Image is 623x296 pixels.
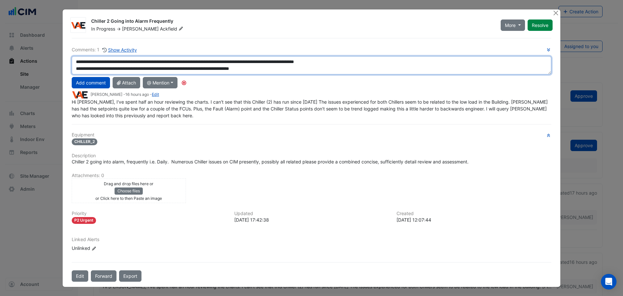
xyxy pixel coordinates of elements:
[115,187,143,195] button: Choose files
[152,92,159,97] a: Edit
[113,77,140,88] button: Attach
[72,153,551,159] h6: Description
[125,92,149,97] span: 2025-08-25 17:42:38
[72,138,97,145] span: CHILLER_2
[122,26,159,32] span: [PERSON_NAME]
[72,217,96,224] div: P2 Urgent
[601,274,617,290] div: Open Intercom Messenger
[528,19,553,31] button: Resolve
[72,211,226,216] h6: Priority
[72,91,88,98] img: VAE Group
[234,211,389,216] h6: Updated
[72,245,150,251] div: Unlinked
[104,181,153,186] small: Drag and drop files here or
[91,92,159,97] small: [PERSON_NAME] - -
[72,99,549,118] span: Hi [PERSON_NAME], I've spent half an hour reviewing the charts. I can't see that this Chiller (2)...
[397,216,551,223] div: [DATE] 12:07:44
[72,159,469,164] span: Chiller 2 going into alarm, frequently i.e. Daily. Numerous Chiller issues on CIM presently, poss...
[501,19,525,31] button: More
[72,46,137,54] div: Comments: 1
[95,196,162,201] small: or Click here to then Paste an image
[72,173,551,178] h6: Attachments: 0
[552,9,559,16] button: Close
[72,237,551,242] h6: Linked Alerts
[102,46,137,54] button: Show Activity
[116,26,121,32] span: ->
[181,80,187,86] div: Tooltip anchor
[91,270,116,282] button: Forward
[72,270,88,282] button: Edit
[143,77,177,88] button: @ Mention
[397,211,551,216] h6: Created
[92,246,96,251] fa-icon: Edit Linked Alerts
[160,26,185,32] span: Ackfield
[119,270,141,282] a: Export
[91,18,493,26] div: Chiller 2 Going into Alarm Frequently
[72,132,551,138] h6: Equipment
[71,22,86,29] img: VAE Group
[72,77,110,88] button: Add comment
[505,22,516,29] span: More
[234,216,389,223] div: [DATE] 17:42:38
[91,26,115,32] span: In Progress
